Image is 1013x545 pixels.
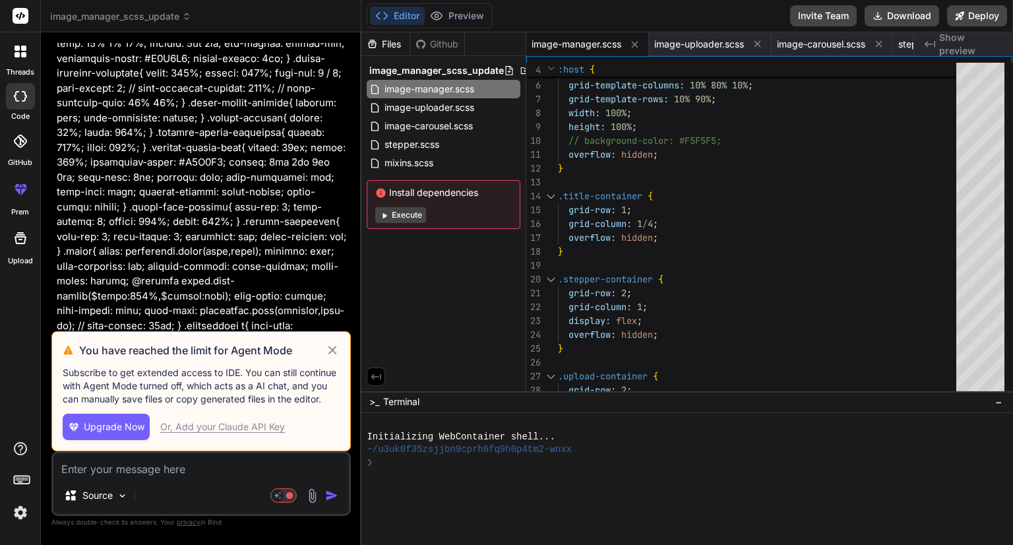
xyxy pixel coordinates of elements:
div: 10 [526,134,541,148]
span: ; [653,329,658,340]
div: 28 [526,383,541,397]
div: 12 [526,162,541,176]
span: hidden [621,148,653,160]
span: 2 [621,287,627,299]
span: { [653,370,658,382]
span: ; [627,384,632,396]
div: 6 [526,79,541,92]
span: image-uploader.scss [654,38,744,51]
div: 17 [526,231,541,245]
span: image-manager.scss [532,38,621,51]
button: − [993,391,1005,412]
img: attachment [305,488,320,503]
div: 25 [526,342,541,356]
span: { [658,273,663,285]
span: Terminal [383,395,419,408]
span: ; [627,107,632,119]
span: stepper.scss [898,38,953,51]
div: Click to collapse the range. [542,272,559,286]
div: 8 [526,106,541,120]
span: overflow: [568,329,616,340]
span: height: [568,121,605,133]
span: ; [627,204,632,216]
div: 22 [526,300,541,314]
span: .upload-container [558,370,648,382]
span: ❯ [367,457,373,469]
button: Download [865,5,939,26]
div: 19 [526,259,541,272]
div: Files [361,38,410,51]
span: hidden [621,329,653,340]
div: Github [410,38,464,51]
span: 1 [637,301,642,313]
button: Deploy [947,5,1007,26]
div: 7 [526,92,541,106]
span: 10% [674,93,690,105]
div: 9 [526,120,541,134]
span: } [558,342,563,354]
div: 16 [526,217,541,231]
img: Pick Models [117,490,128,501]
button: Execute [375,207,426,223]
span: grid-column: [568,218,632,230]
label: Upload [8,255,33,267]
span: display: [568,315,611,327]
div: 18 [526,245,541,259]
span: image_manager_scss_update [369,64,504,77]
button: Editor [370,7,425,25]
span: overflow: [568,232,616,243]
span: ~/u3uk0f35zsjjbn9cprh6fq9h0p4tm2-wnxx [367,443,572,456]
span: 1 [637,218,642,230]
span: hidden [621,232,653,243]
span: ; [748,79,753,91]
h3: You have reached the limit for Agent Mode [79,342,325,358]
img: settings [9,501,32,524]
div: 20 [526,272,541,286]
span: 10% [690,79,706,91]
span: grid-column: [568,301,632,313]
div: 24 [526,328,541,342]
span: image-carousel.scss [777,38,865,51]
span: ; [632,121,637,133]
div: 27 [526,369,541,383]
span: ; [653,148,658,160]
span: >_ [369,395,379,408]
span: mixins.scss [383,155,435,171]
span: image_manager_scss_update [50,10,191,23]
div: Or, Add your Claude API Key [160,420,285,433]
label: prem [11,207,29,218]
span: ; [653,232,658,243]
label: GitHub [8,157,32,168]
div: 13 [526,176,541,189]
span: image-manager.scss [383,81,476,97]
div: 15 [526,203,541,217]
span: 100% [611,121,632,133]
span: ; [711,93,716,105]
div: Click to collapse the range. [542,189,559,203]
span: .title-container [558,190,642,202]
span: stepper.scss [383,137,441,152]
span: image-uploader.scss [383,100,476,115]
span: grid-row: [568,204,616,216]
span: 4 [648,218,653,230]
div: 26 [526,356,541,369]
p: Source [82,489,113,502]
span: 10% [732,79,748,91]
span: :host [558,63,584,75]
div: 23 [526,314,541,328]
span: ; [642,301,648,313]
button: Invite Team [790,5,857,26]
div: 14 [526,189,541,203]
span: } [558,162,563,174]
span: 100% [605,107,627,119]
button: Preview [425,7,489,25]
span: grid-template-columns: [568,79,685,91]
img: icon [325,489,338,502]
span: grid-template-rows: [568,93,669,105]
p: Subscribe to get extended access to IDE. You can still continue with Agent Mode turned off, which... [63,366,340,406]
span: 1 [621,204,627,216]
label: threads [6,67,34,78]
span: { [648,190,653,202]
span: image-carousel.scss [383,118,474,134]
span: overflow: [568,148,616,160]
